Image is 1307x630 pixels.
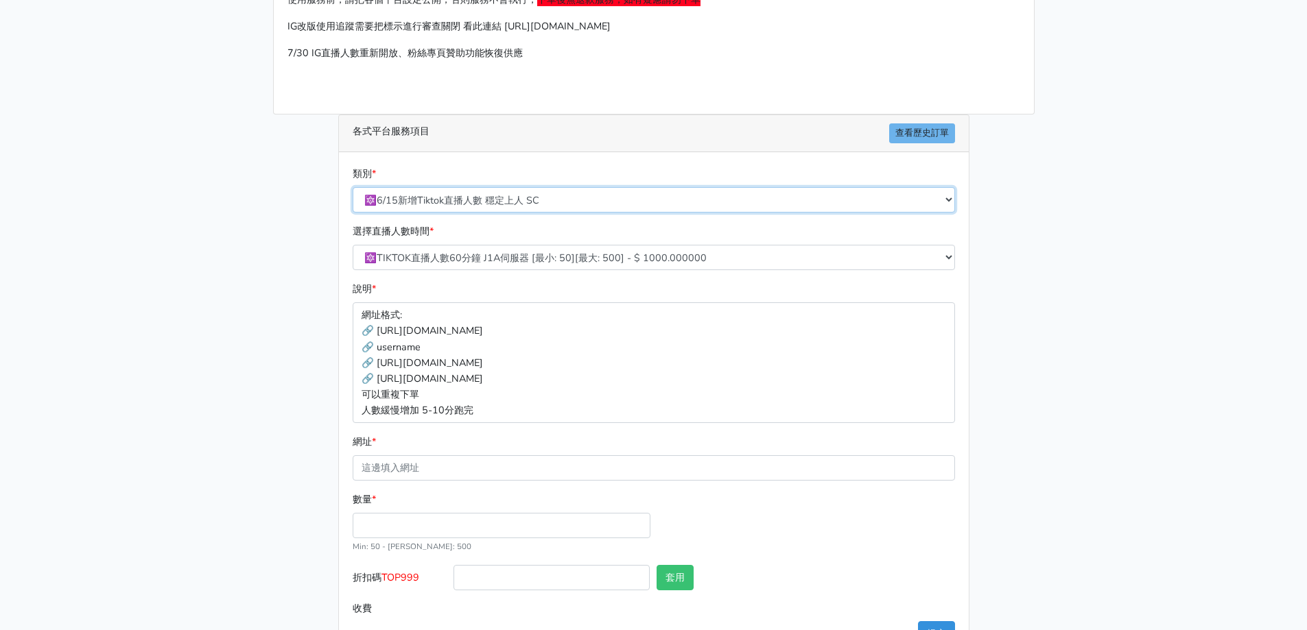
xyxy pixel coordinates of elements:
[353,455,955,481] input: 這邊填入網址
[353,302,955,422] p: 網址格式: 🔗 [URL][DOMAIN_NAME] 🔗 username 🔗 [URL][DOMAIN_NAME] 🔗 [URL][DOMAIN_NAME] 可以重複下單 人數緩慢增加 5-1...
[353,492,376,507] label: 數量
[353,166,376,182] label: 類別
[339,115,969,152] div: 各式平台服務項目
[287,19,1020,34] p: IG改版使用追蹤需要把標示進行審查關閉 看此連結 [URL][DOMAIN_NAME]
[657,565,694,590] button: 套用
[349,596,451,621] label: 收費
[381,570,419,584] span: TOP999
[349,565,451,596] label: 折扣碼
[353,281,376,297] label: 說明
[889,123,955,143] a: 查看歷史訂單
[287,45,1020,61] p: 7/30 IG直播人數重新開放、粉絲專頁贊助功能恢復供應
[353,434,376,450] label: 網址
[353,541,471,552] small: Min: 50 - [PERSON_NAME]: 500
[353,223,434,239] label: 選擇直播人數時間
